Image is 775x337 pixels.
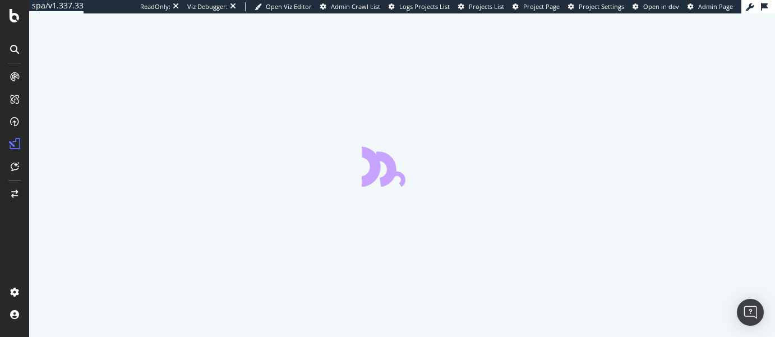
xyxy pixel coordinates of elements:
span: Project Settings [579,2,624,11]
a: Project Page [513,2,560,11]
span: Projects List [469,2,504,11]
div: Viz Debugger: [187,2,228,11]
div: Open Intercom Messenger [737,299,764,326]
a: Logs Projects List [389,2,450,11]
a: Project Settings [568,2,624,11]
span: Project Page [523,2,560,11]
span: Open Viz Editor [266,2,312,11]
span: Admin Crawl List [331,2,380,11]
a: Projects List [458,2,504,11]
div: animation [362,146,442,187]
span: Admin Page [698,2,733,11]
a: Open in dev [633,2,679,11]
span: Open in dev [643,2,679,11]
a: Admin Page [688,2,733,11]
a: Open Viz Editor [255,2,312,11]
a: Admin Crawl List [320,2,380,11]
span: Logs Projects List [399,2,450,11]
div: ReadOnly: [140,2,170,11]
